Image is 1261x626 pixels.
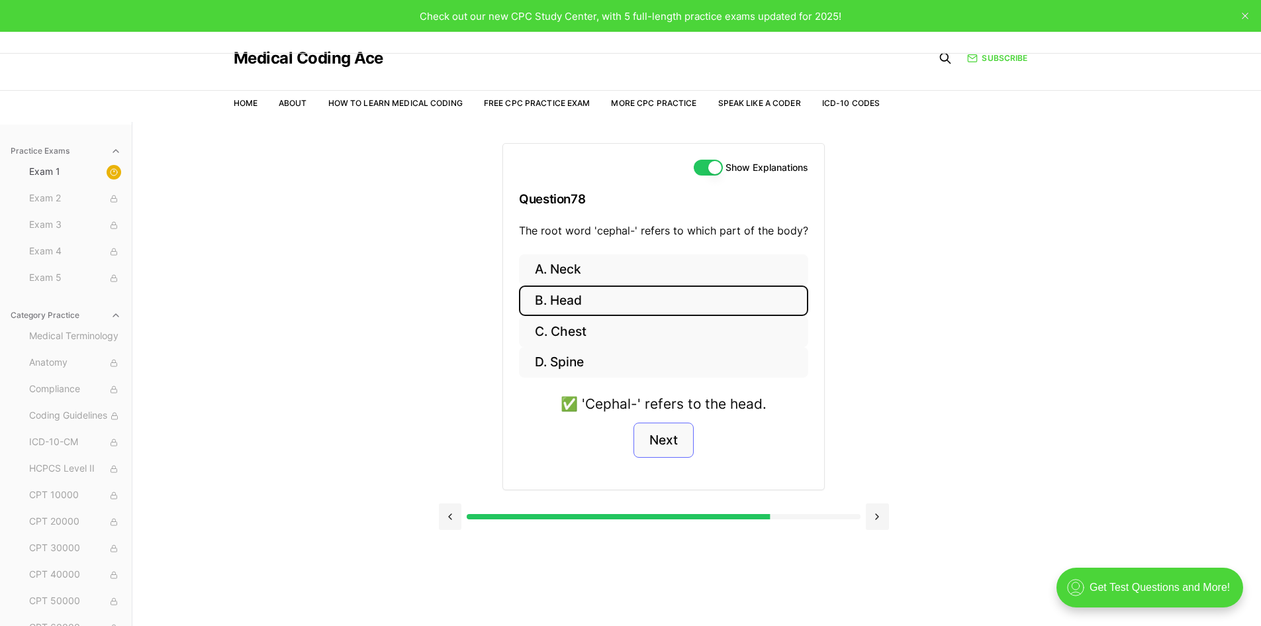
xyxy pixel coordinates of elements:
[29,218,121,233] span: Exam 3
[24,268,126,289] button: Exam 5
[29,191,121,206] span: Exam 2
[24,591,126,612] button: CPT 50000
[24,379,126,400] button: Compliance
[5,305,126,326] button: Category Practice
[519,347,808,378] button: D. Spine
[561,393,767,414] div: ✅ 'Cephal-' refers to the head.
[519,180,808,219] h3: Question 78
[234,98,257,108] a: Home
[718,98,801,108] a: Speak Like a Coder
[484,98,590,108] a: Free CPC Practice Exam
[5,140,126,162] button: Practice Exams
[24,405,126,427] button: Coding Guidelines
[29,165,121,180] span: Exam 1
[29,515,121,529] span: CPT 20000
[29,244,121,259] span: Exam 4
[519,286,808,317] button: B. Head
[29,462,121,476] span: HCPCS Level II
[822,98,880,108] a: ICD-10 Codes
[24,215,126,236] button: Exam 3
[24,485,126,506] button: CPT 10000
[29,356,121,370] span: Anatomy
[1045,561,1261,626] iframe: portal-trigger
[24,162,126,183] button: Exam 1
[29,541,121,556] span: CPT 30000
[29,271,121,286] span: Exam 5
[519,316,808,347] button: C. Chest
[24,564,126,586] button: CPT 40000
[24,432,126,453] button: ICD-10-CM
[328,98,463,108] a: How to Learn Medical Coding
[725,163,808,172] label: Show Explanations
[519,254,808,286] button: A. Neck
[279,98,307,108] a: About
[29,568,121,582] span: CPT 40000
[24,352,126,374] button: Anatomy
[633,423,694,458] button: Next
[24,511,126,533] button: CPT 20000
[420,10,841,23] span: Check out our new CPC Study Center, with 5 full-length practice exams updated for 2025!
[24,188,126,209] button: Exam 2
[967,52,1027,64] a: Subscribe
[29,435,121,450] span: ICD-10-CM
[234,50,383,66] a: Medical Coding Ace
[24,326,126,347] button: Medical Terminology
[29,329,121,344] span: Medical Terminology
[1235,5,1256,26] button: close
[24,458,126,480] button: HCPCS Level II
[29,409,121,423] span: Coding Guidelines
[29,594,121,609] span: CPT 50000
[24,538,126,559] button: CPT 30000
[29,488,121,503] span: CPT 10000
[611,98,696,108] a: More CPC Practice
[29,382,121,397] span: Compliance
[519,223,808,238] p: The root word 'cephal-' refers to which part of the body?
[24,241,126,262] button: Exam 4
